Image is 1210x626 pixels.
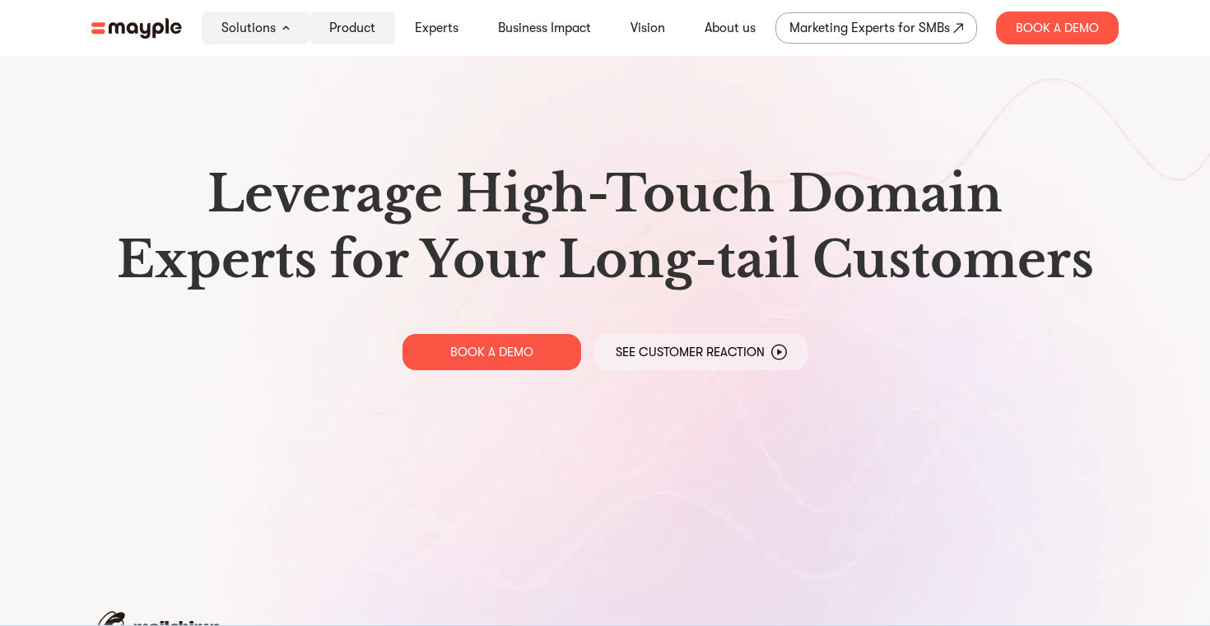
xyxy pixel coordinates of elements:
[329,18,375,38] a: Product
[1128,547,1210,626] iframe: Chat Widget
[631,18,665,38] a: Vision
[221,18,276,38] a: Solutions
[403,334,581,370] a: BOOK A DEMO
[105,161,1105,293] h1: Leverage High-Touch Domain Experts for Your Long-tail Customers
[450,344,533,360] p: BOOK A DEMO
[91,18,182,39] img: mayple-logo
[415,18,458,38] a: Experts
[1128,547,1210,626] div: Виджет чата
[594,334,807,370] a: See Customer Reaction
[282,26,290,30] img: arrow-down
[775,12,977,44] a: Marketing Experts for SMBs
[616,344,765,360] p: See Customer Reaction
[996,12,1119,44] div: Book A Demo
[789,16,950,39] div: Marketing Experts for SMBs
[498,18,591,38] a: Business Impact
[705,18,756,38] a: About us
